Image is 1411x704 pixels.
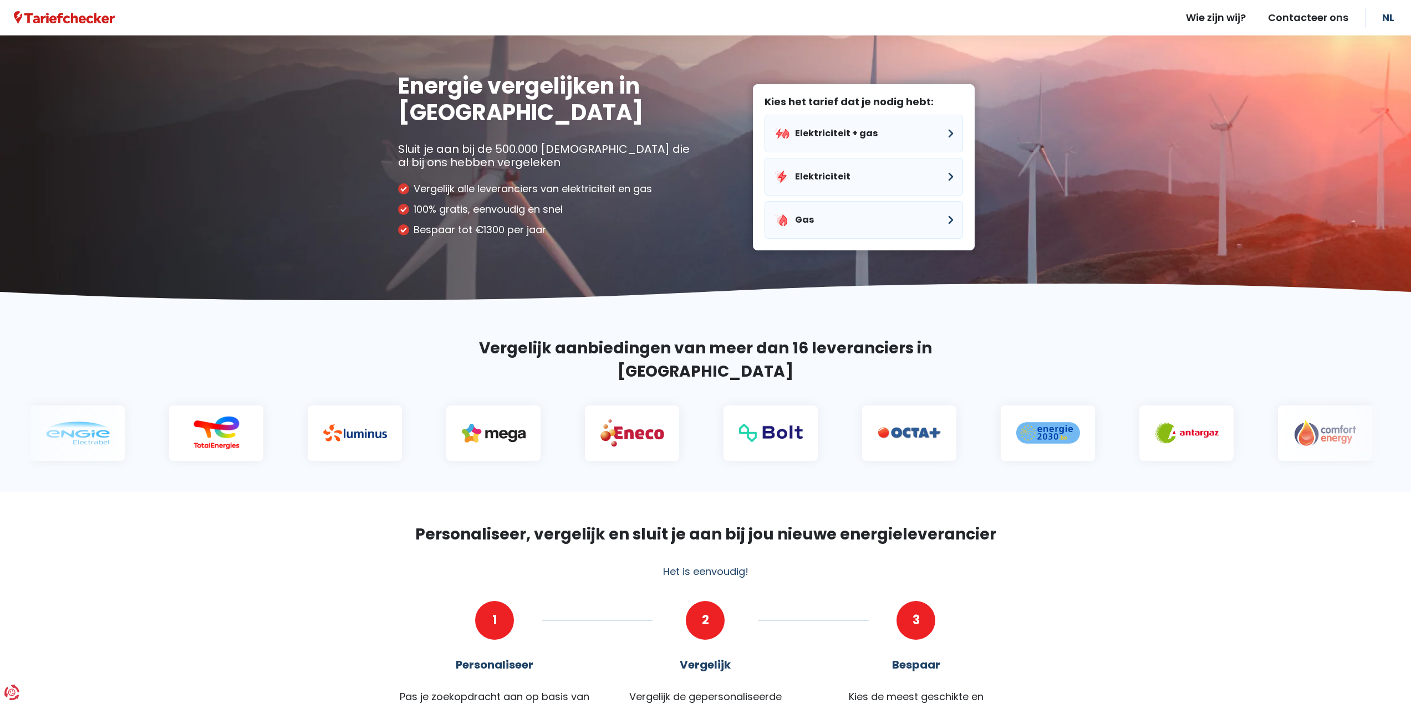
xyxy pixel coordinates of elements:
[765,158,963,196] button: Elektriciteit
[398,337,1013,383] h2: Vergelijk aanbiedingen van meer dan 16 leveranciers in [GEOGRAPHIC_DATA]
[398,224,697,236] li: Bespaar tot €1300 per jaar
[14,11,115,25] img: Tariefchecker logo
[185,416,248,450] img: Total Energies
[398,73,697,126] h1: Energie vergelijken in [GEOGRAPHIC_DATA]
[892,656,940,673] div: Bespaar
[878,427,941,439] img: Octa +
[1155,422,1219,444] img: Antargaz
[456,656,533,673] div: Personaliseer
[765,96,963,108] label: Kies het tarief dat je nodig hebt:
[765,201,963,239] button: Gas
[475,601,514,640] div: 1
[14,11,115,25] a: Tariefchecker
[739,424,803,441] img: Bolt
[1016,422,1080,444] img: Energie 2030
[600,418,664,448] img: Eneco
[398,564,1013,579] div: Het is eenvoudig!
[765,115,963,152] button: Elektriciteit + gas
[686,601,725,640] div: 2
[323,424,387,441] img: Luminus
[680,656,731,673] div: Vergelijk
[462,424,526,443] img: Mega
[398,523,1013,546] h2: Personaliseer, vergelijk en sluit je aan bij jou nieuwe energieleverancier
[398,203,697,215] li: 100% gratis, eenvoudig en snel
[398,183,697,195] li: Vergelijk alle leveranciers van elektriciteit en gas
[398,142,697,169] p: Sluit je aan bij de 500.000 [DEMOGRAPHIC_DATA] die al bij ons hebben vergeleken
[896,601,935,640] div: 3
